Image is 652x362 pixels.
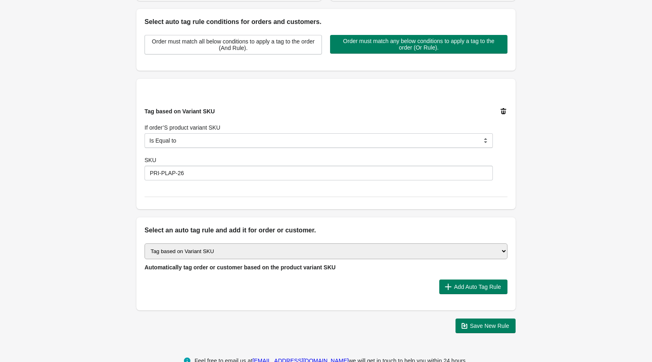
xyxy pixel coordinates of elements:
h2: Select an auto tag rule and add it for order or customer. [145,225,507,235]
span: Tag based on Variant SKU [145,108,215,115]
span: Add Auto Tag Rule [454,284,501,290]
button: Save New Rule [456,319,516,333]
span: Save New Rule [470,323,510,329]
h2: Select auto tag rule conditions for orders and customers. [145,17,507,27]
button: Order must match all below conditions to apply a tag to the order (And Rule). [145,35,322,54]
label: SKU [145,156,156,164]
button: Order must match any below conditions to apply a tag to the order (Or Rule). [330,35,507,54]
button: Add Auto Tag Rule [439,280,507,294]
label: If order’S product variant SKU [145,124,220,132]
span: Order must match all below conditions to apply a tag to the order (And Rule). [151,38,315,51]
span: Order must match any below conditions to apply a tag to the order (Or Rule). [337,38,501,51]
span: Automatically tag order or customer based on the product variant SKU [145,264,336,271]
input: SKU [145,166,493,180]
